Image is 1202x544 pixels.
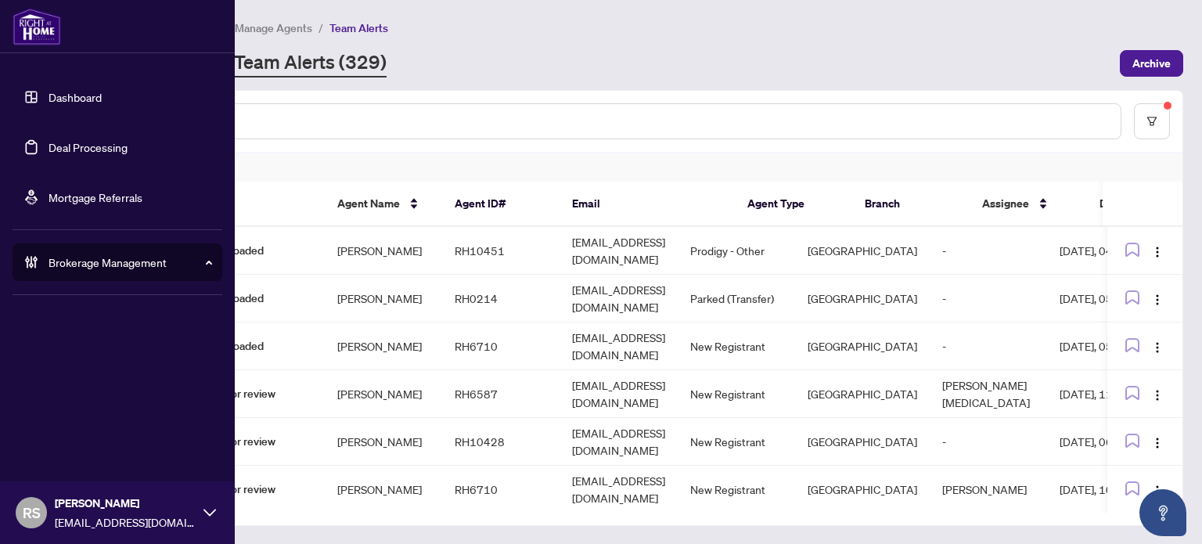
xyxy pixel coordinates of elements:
[678,322,795,370] td: New Registrant
[325,418,442,466] td: [PERSON_NAME]
[325,322,442,370] td: [PERSON_NAME]
[1120,50,1183,77] button: Archive
[325,466,442,513] td: [PERSON_NAME]
[560,370,678,418] td: [EMAIL_ADDRESS][DOMAIN_NAME]
[1151,389,1164,402] img: Logo
[1145,429,1170,454] button: Logo
[55,513,196,531] span: [EMAIL_ADDRESS][DOMAIN_NAME]
[49,254,211,271] span: Brokerage Management
[1151,485,1164,497] img: Logo
[13,8,61,45] img: logo
[49,190,142,204] a: Mortgage Referrals
[325,275,442,322] td: [PERSON_NAME]
[982,195,1029,212] span: Assignee
[678,275,795,322] td: Parked (Transfer)
[930,322,1047,370] td: -
[1151,246,1164,258] img: Logo
[1139,489,1186,536] button: Open asap
[325,182,442,227] th: Agent Name
[795,275,930,322] td: [GEOGRAPHIC_DATA]
[930,466,1047,513] td: [PERSON_NAME]
[318,19,323,37] li: /
[325,227,442,275] td: [PERSON_NAME]
[442,466,560,513] td: RH6710
[1145,333,1170,358] button: Logo
[1134,103,1170,139] button: filter
[1145,286,1170,311] button: Logo
[1099,195,1159,212] span: Date Added
[795,418,930,466] td: [GEOGRAPHIC_DATA]
[678,418,795,466] td: New Registrant
[930,275,1047,322] td: -
[795,370,930,418] td: [GEOGRAPHIC_DATA]
[442,322,560,370] td: RH6710
[1047,418,1188,466] td: [DATE], 06:14pm
[442,275,560,322] td: RH0214
[55,495,196,512] span: [PERSON_NAME]
[325,370,442,418] td: [PERSON_NAME]
[852,182,970,227] th: Branch
[1146,116,1157,127] span: filter
[442,370,560,418] td: RH6587
[1047,227,1188,275] td: [DATE], 04:54pm
[442,418,560,466] td: RH10428
[49,90,102,104] a: Dashboard
[23,502,41,524] span: RS
[795,322,930,370] td: [GEOGRAPHIC_DATA]
[560,182,735,227] th: Email
[560,322,678,370] td: [EMAIL_ADDRESS][DOMAIN_NAME]
[560,418,678,466] td: [EMAIL_ADDRESS][DOMAIN_NAME]
[1047,275,1188,322] td: [DATE], 05:14pm
[1151,437,1164,449] img: Logo
[1047,370,1188,418] td: [DATE], 11:14am
[234,49,387,77] a: Team Alerts (329)
[337,195,400,212] span: Agent Name
[49,140,128,154] a: Deal Processing
[560,466,678,513] td: [EMAIL_ADDRESS][DOMAIN_NAME]
[678,227,795,275] td: Prodigy - Other
[795,227,930,275] td: [GEOGRAPHIC_DATA]
[970,182,1087,227] th: Assignee
[82,152,1182,182] div: 6 of Items
[1047,322,1188,370] td: [DATE], 05:04pm
[930,418,1047,466] td: -
[1145,238,1170,263] button: Logo
[1151,341,1164,354] img: Logo
[930,370,1047,418] td: [PERSON_NAME][MEDICAL_DATA]
[1132,51,1171,76] span: Archive
[1145,381,1170,406] button: Logo
[678,466,795,513] td: New Registrant
[735,182,852,227] th: Agent Type
[678,370,795,418] td: New Registrant
[795,466,930,513] td: [GEOGRAPHIC_DATA]
[560,227,678,275] td: [EMAIL_ADDRESS][DOMAIN_NAME]
[329,21,388,35] span: Team Alerts
[1151,294,1164,306] img: Logo
[1145,477,1170,502] button: Logo
[930,227,1047,275] td: -
[442,227,560,275] td: RH10451
[235,21,312,35] span: Manage Agents
[442,182,560,227] th: Agent ID#
[1047,466,1188,513] td: [DATE], 10:04am
[560,275,678,322] td: [EMAIL_ADDRESS][DOMAIN_NAME]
